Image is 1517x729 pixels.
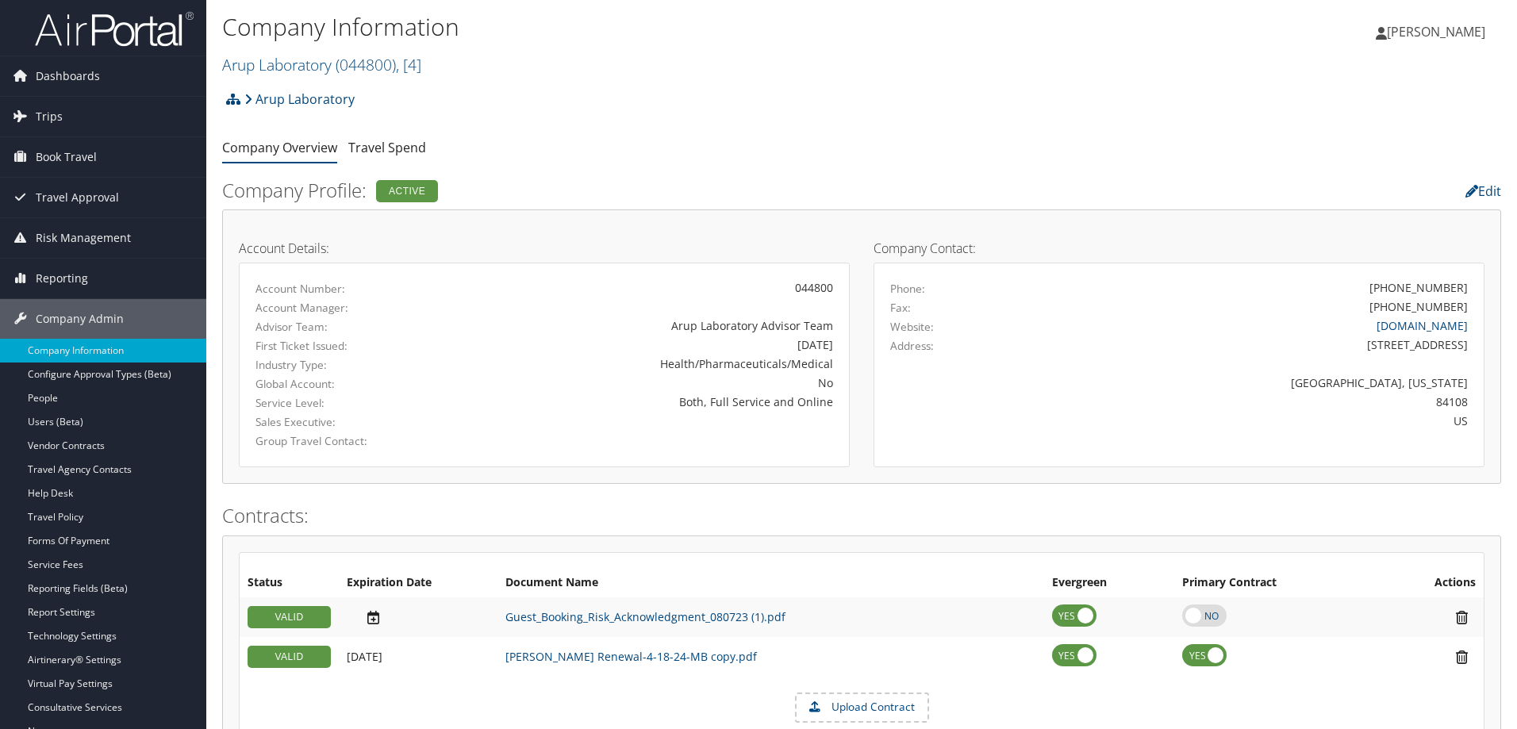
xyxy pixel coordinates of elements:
label: Industry Type: [255,357,432,373]
div: Arup Laboratory Advisor Team [456,317,833,334]
label: Address: [890,338,934,354]
a: Travel Spend [348,139,426,156]
h2: Company Profile: [222,177,1067,204]
span: Trips [36,97,63,136]
span: Reporting [36,259,88,298]
span: Company Admin [36,299,124,339]
div: Add/Edit Date [347,609,490,626]
div: [STREET_ADDRESS] [1041,336,1469,353]
label: Website: [890,319,934,335]
label: Phone: [890,281,925,297]
span: , [ 4 ] [396,54,421,75]
div: [PHONE_NUMBER] [1369,279,1468,296]
div: [PHONE_NUMBER] [1369,298,1468,315]
th: Primary Contract [1174,569,1378,597]
div: Both, Full Service and Online [456,393,833,410]
th: Status [240,569,339,597]
label: Sales Executive: [255,414,432,430]
label: Upload Contract [797,694,927,721]
th: Expiration Date [339,569,497,597]
a: Guest_Booking_Risk_Acknowledgment_080723 (1).pdf [505,609,785,624]
div: 84108 [1041,393,1469,410]
span: Dashboards [36,56,100,96]
div: VALID [248,646,331,668]
span: Travel Approval [36,178,119,217]
span: Book Travel [36,137,97,177]
label: Group Travel Contact: [255,433,432,449]
label: Account Manager: [255,300,432,316]
label: Service Level: [255,395,432,411]
img: airportal-logo.png [35,10,194,48]
a: [PERSON_NAME] Renewal-4-18-24-MB copy.pdf [505,649,757,664]
label: Advisor Team: [255,319,432,335]
span: [DATE] [347,649,382,664]
span: Risk Management [36,218,131,258]
a: Company Overview [222,139,337,156]
div: US [1041,412,1469,429]
div: VALID [248,606,331,628]
h4: Company Contact: [874,242,1484,255]
label: Global Account: [255,376,432,392]
div: Health/Pharmaceuticals/Medical [456,355,833,372]
div: [DATE] [456,336,833,353]
h4: Account Details: [239,242,850,255]
th: Document Name [497,569,1044,597]
div: Active [376,180,438,202]
label: First Ticket Issued: [255,338,432,354]
label: Fax: [890,300,911,316]
h1: Company Information [222,10,1075,44]
th: Actions [1378,569,1484,597]
div: Add/Edit Date [347,650,490,664]
div: [GEOGRAPHIC_DATA], [US_STATE] [1041,374,1469,391]
th: Evergreen [1044,569,1174,597]
i: Remove Contract [1448,649,1476,666]
a: Arup Laboratory [244,83,355,115]
a: Edit [1465,182,1501,200]
i: Remove Contract [1448,609,1476,626]
label: Account Number: [255,281,432,297]
div: 044800 [456,279,833,296]
span: ( 044800 ) [336,54,396,75]
a: Arup Laboratory [222,54,421,75]
a: [DOMAIN_NAME] [1377,318,1468,333]
a: [PERSON_NAME] [1376,8,1501,56]
div: No [456,374,833,391]
span: [PERSON_NAME] [1387,23,1485,40]
h2: Contracts: [222,502,1501,529]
